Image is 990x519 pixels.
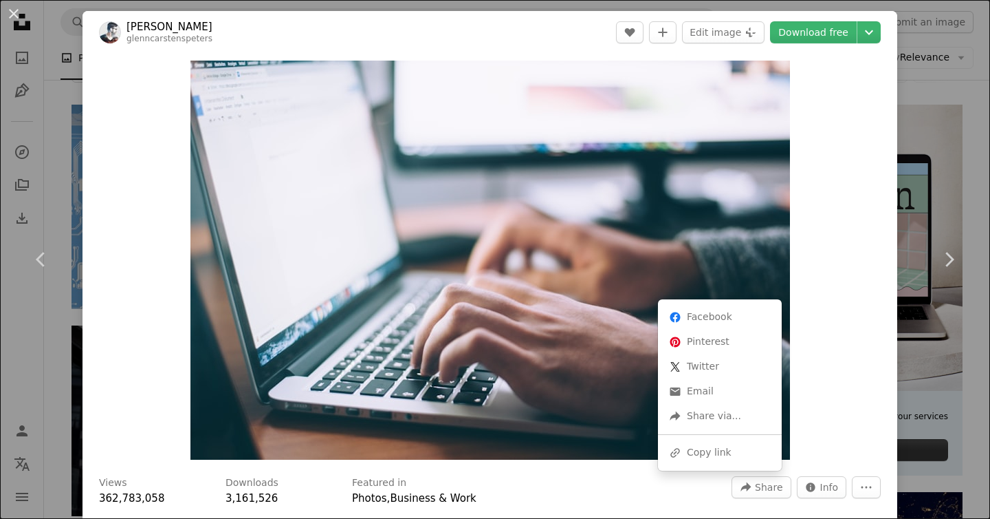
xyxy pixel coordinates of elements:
[663,330,776,354] a: Share on Pinterest
[663,441,776,465] div: Copy link
[663,404,776,429] div: Share via...
[663,354,776,379] a: Share on Twitter
[663,379,776,404] a: Share over email
[731,476,791,498] button: Share this image
[658,299,782,471] div: Share this image
[663,305,776,330] a: Share on Facebook
[755,477,782,498] span: Share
